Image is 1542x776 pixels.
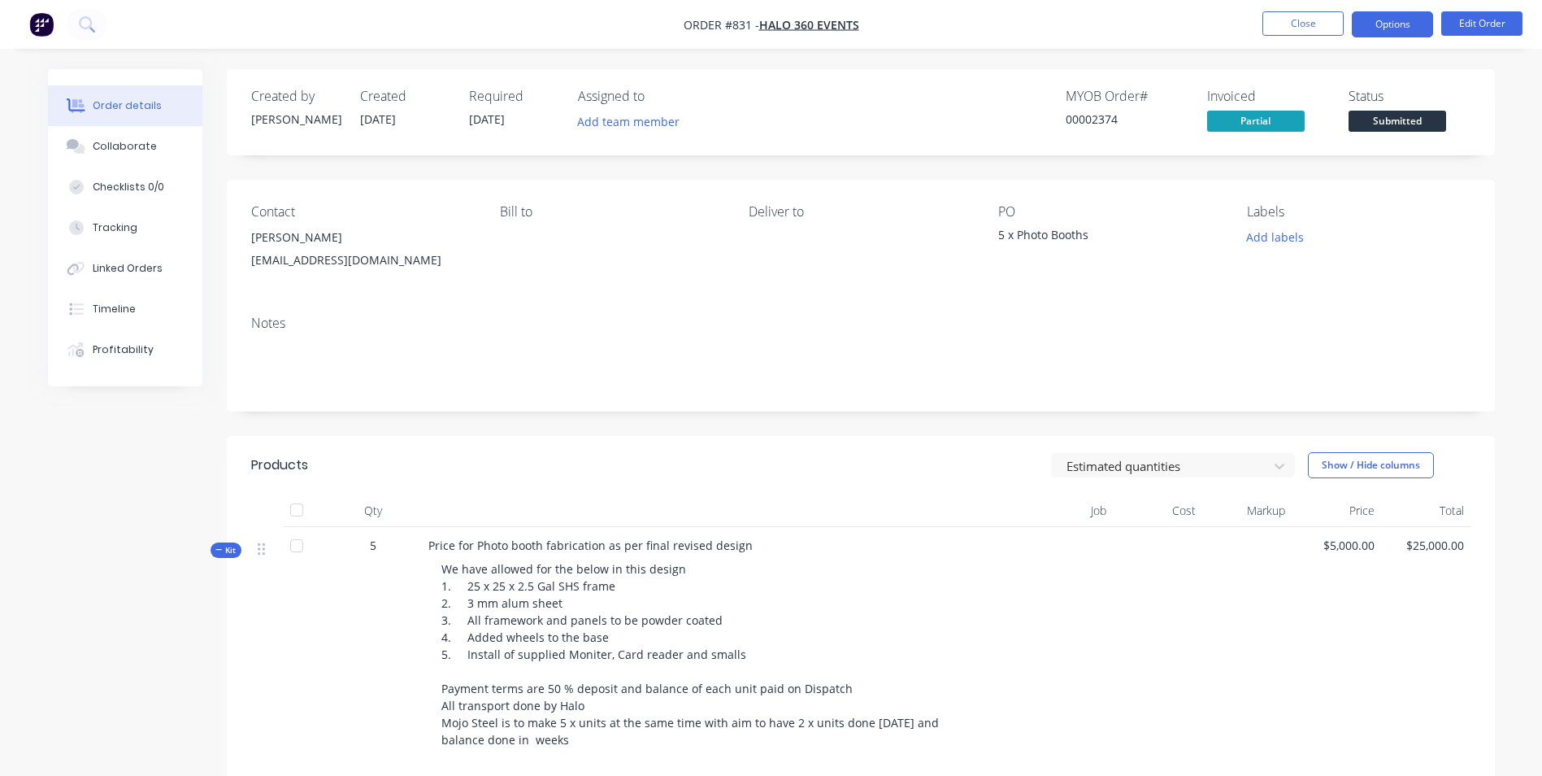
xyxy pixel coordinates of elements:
[1202,495,1292,527] div: Markup
[251,316,1470,331] div: Notes
[1247,204,1470,220] div: Labels
[684,17,759,33] span: Order #831 -
[568,111,688,133] button: Add team member
[48,126,202,167] button: Collaborate
[360,89,450,104] div: Created
[215,544,237,556] span: Kit
[251,89,341,104] div: Created by
[1066,89,1188,104] div: MYOB Order #
[48,85,202,126] button: Order details
[211,543,241,558] button: Kit
[1388,537,1464,554] span: $25,000.00
[1441,11,1522,36] button: Edit Order
[500,204,723,220] div: Bill to
[251,111,341,128] div: [PERSON_NAME]
[1349,89,1470,104] div: Status
[93,342,154,357] div: Profitability
[93,98,162,113] div: Order details
[48,248,202,289] button: Linked Orders
[370,537,376,554] span: 5
[93,180,164,194] div: Checklists 0/0
[469,89,558,104] div: Required
[93,302,136,316] div: Timeline
[93,139,157,154] div: Collaborate
[251,456,308,475] div: Products
[1292,495,1381,527] div: Price
[93,261,163,276] div: Linked Orders
[48,207,202,248] button: Tracking
[428,538,753,553] span: Price for Photo booth fabrication as per final revised design
[441,561,942,748] span: We have allowed for the below in this design 1. 25 x 25 x 2.5 Gal SHS frame 2. 3 mm alum sheet 3....
[1349,111,1446,135] button: Submitted
[749,204,971,220] div: Deliver to
[251,204,474,220] div: Contact
[1352,11,1433,37] button: Options
[1262,11,1344,36] button: Close
[469,111,505,127] span: [DATE]
[998,226,1201,249] div: 5 x Photo Booths
[1207,111,1305,131] span: Partial
[1298,537,1375,554] span: $5,000.00
[29,12,54,37] img: Factory
[1381,495,1470,527] div: Total
[578,89,741,104] div: Assigned to
[93,220,137,235] div: Tracking
[324,495,422,527] div: Qty
[251,226,474,278] div: [PERSON_NAME][EMAIL_ADDRESS][DOMAIN_NAME]
[578,111,688,133] button: Add team member
[251,226,474,249] div: [PERSON_NAME]
[360,111,396,127] span: [DATE]
[48,167,202,207] button: Checklists 0/0
[1349,111,1446,131] span: Submitted
[1308,452,1434,478] button: Show / Hide columns
[998,204,1221,220] div: PO
[48,289,202,329] button: Timeline
[991,495,1113,527] div: Job
[1113,495,1202,527] div: Cost
[251,249,474,272] div: [EMAIL_ADDRESS][DOMAIN_NAME]
[1238,226,1313,248] button: Add labels
[48,329,202,370] button: Profitability
[759,17,859,33] a: Halo 360 Events
[1066,111,1188,128] div: 00002374
[1207,89,1329,104] div: Invoiced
